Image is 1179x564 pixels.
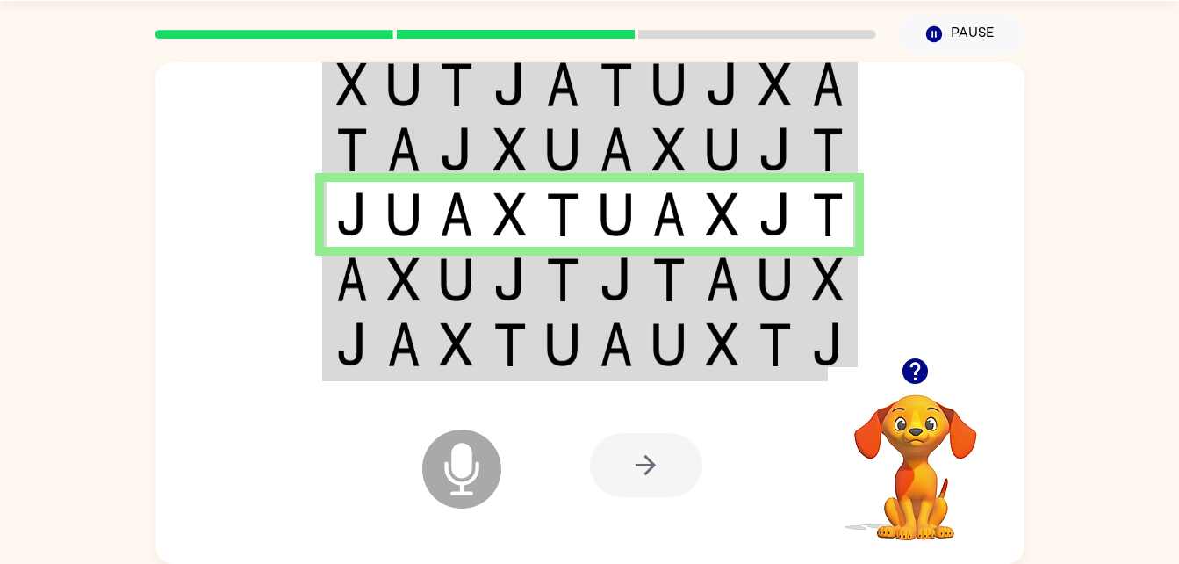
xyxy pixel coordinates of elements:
[758,322,792,366] img: t
[600,62,633,106] img: t
[387,257,421,301] img: x
[812,62,844,106] img: a
[758,257,792,301] img: u
[387,192,421,236] img: u
[812,192,844,236] img: t
[652,257,686,301] img: t
[493,257,527,301] img: j
[546,127,579,171] img: u
[493,192,527,236] img: x
[336,322,368,366] img: j
[758,62,792,106] img: x
[706,257,739,301] img: a
[706,127,739,171] img: u
[897,14,1024,54] button: Pause
[440,192,473,236] img: a
[546,322,579,366] img: u
[546,257,579,301] img: t
[387,322,421,366] img: a
[706,62,739,106] img: j
[336,62,368,106] img: x
[812,322,844,366] img: j
[336,127,368,171] img: t
[440,62,473,106] img: t
[546,192,579,236] img: t
[546,62,579,106] img: a
[652,62,686,106] img: u
[387,62,421,106] img: u
[652,127,686,171] img: x
[600,257,633,301] img: j
[387,127,421,171] img: a
[812,257,844,301] img: x
[600,322,633,366] img: a
[758,192,792,236] img: j
[600,192,633,236] img: u
[493,322,527,366] img: t
[600,127,633,171] img: a
[652,322,686,366] img: u
[440,127,473,171] img: j
[493,127,527,171] img: x
[336,192,368,236] img: j
[493,62,527,106] img: j
[812,127,844,171] img: t
[652,192,686,236] img: a
[706,192,739,236] img: x
[440,322,473,366] img: x
[440,257,473,301] img: u
[336,257,368,301] img: a
[828,367,1003,543] video: Your browser must support playing .mp4 files to use Literably. Please try using another browser.
[758,127,792,171] img: j
[706,322,739,366] img: x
